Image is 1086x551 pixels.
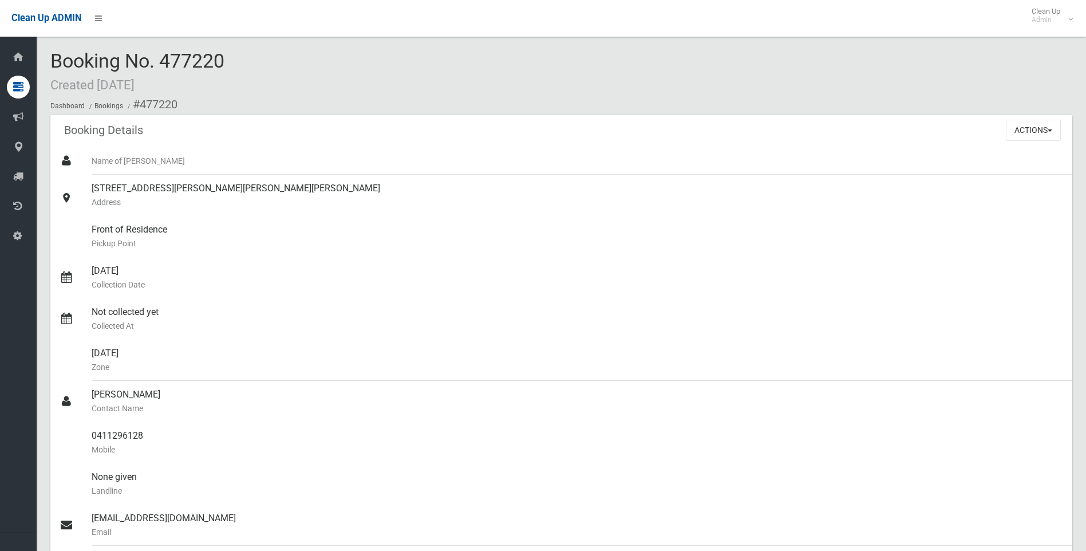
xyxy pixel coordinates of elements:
[92,319,1063,333] small: Collected At
[1026,7,1072,24] span: Clean Up
[11,13,81,23] span: Clean Up ADMIN
[94,102,123,110] a: Bookings
[92,484,1063,498] small: Landline
[1006,120,1061,141] button: Actions
[92,154,1063,168] small: Name of [PERSON_NAME]
[50,119,157,141] header: Booking Details
[92,195,1063,209] small: Address
[50,77,135,92] small: Created [DATE]
[92,298,1063,340] div: Not collected yet
[92,237,1063,250] small: Pickup Point
[92,175,1063,216] div: [STREET_ADDRESS][PERSON_NAME][PERSON_NAME][PERSON_NAME]
[50,49,224,94] span: Booking No. 477220
[92,463,1063,505] div: None given
[50,505,1072,546] a: [EMAIL_ADDRESS][DOMAIN_NAME]Email
[92,216,1063,257] div: Front of Residence
[92,525,1063,539] small: Email
[92,360,1063,374] small: Zone
[92,422,1063,463] div: 0411296128
[125,94,177,115] li: #477220
[92,402,1063,415] small: Contact Name
[92,381,1063,422] div: [PERSON_NAME]
[92,340,1063,381] div: [DATE]
[92,443,1063,456] small: Mobile
[92,505,1063,546] div: [EMAIL_ADDRESS][DOMAIN_NAME]
[1032,15,1060,24] small: Admin
[92,257,1063,298] div: [DATE]
[50,102,85,110] a: Dashboard
[92,278,1063,292] small: Collection Date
